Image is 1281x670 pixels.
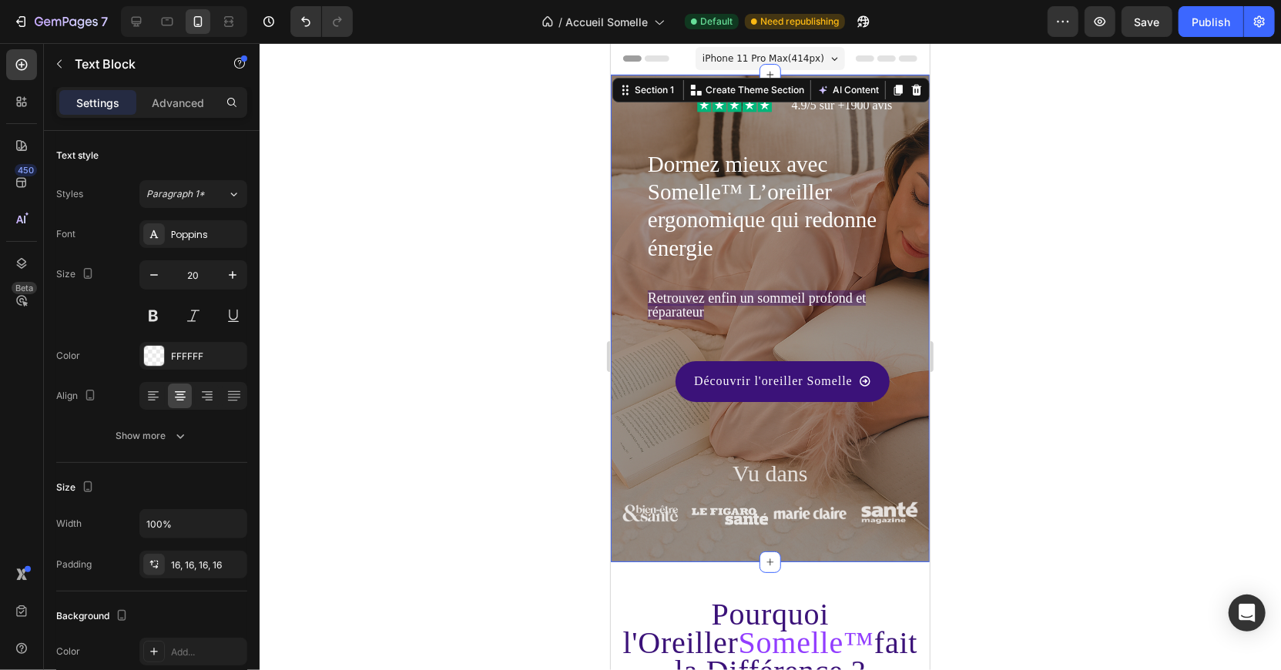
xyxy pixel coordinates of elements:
[139,180,247,208] button: Paragraph 1*
[76,95,119,111] p: Settings
[56,227,75,241] div: Font
[700,15,733,28] span: Default
[1179,6,1243,37] button: Publish
[171,350,243,363] div: FFFFFF
[6,6,115,37] button: 7
[171,645,243,659] div: Add...
[760,15,839,28] span: Need republishing
[290,6,353,37] div: Undo/Redo
[565,14,648,30] span: Accueil Somelle
[56,264,97,285] div: Size
[56,645,80,658] div: Color
[171,558,243,572] div: 16, 16, 16, 16
[558,14,562,30] span: /
[56,187,83,201] div: Styles
[75,55,206,73] p: Text Block
[611,43,930,670] iframe: Design area
[15,164,37,176] div: 450
[140,510,246,538] input: Auto
[1229,595,1266,631] div: Open Intercom Messenger
[56,517,82,531] div: Width
[146,187,205,201] span: Paragraph 1*
[1192,14,1230,30] div: Publish
[12,282,37,294] div: Beta
[56,477,97,498] div: Size
[1122,6,1172,37] button: Save
[56,349,80,363] div: Color
[56,386,99,407] div: Align
[56,422,247,450] button: Show more
[56,606,131,627] div: Background
[171,228,243,242] div: Poppins
[64,582,307,645] span: fait la Différence ?
[116,428,188,444] div: Show more
[152,95,204,111] p: Advanced
[1135,15,1160,28] span: Save
[56,558,92,571] div: Padding
[56,149,99,162] div: Text style
[101,12,108,31] p: 7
